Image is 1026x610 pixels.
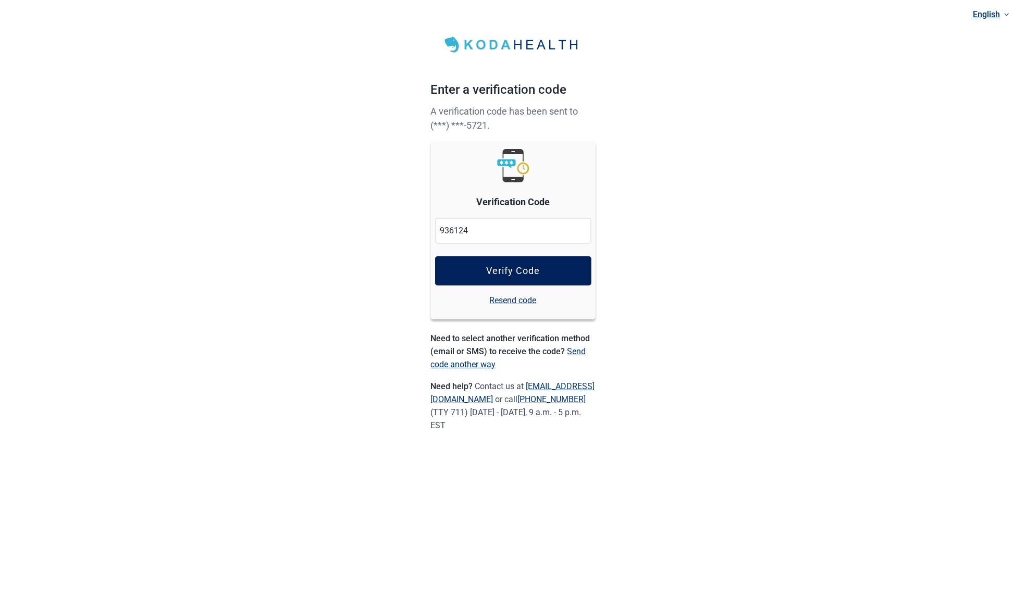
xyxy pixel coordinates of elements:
input: Enter Code Here [435,218,591,244]
div: Verify Code [486,266,540,276]
a: [EMAIL_ADDRESS][DOMAIN_NAME] [431,381,595,404]
p: A verification code has been sent to (***) ***-5721. [431,104,596,132]
span: Contact us at [431,381,595,404]
span: Need to select another verification method (email or SMS) to receive the code? [431,333,590,356]
span: Need help? [431,381,475,391]
div: Verification Code [476,195,550,209]
span: or call (TTY 711) [431,394,586,417]
a: Current language: English [969,6,1013,23]
span: [DATE] - [DATE], 9 a.m. - 5 p.m. EST [431,407,582,430]
span: down [1004,12,1009,17]
a: Resend code [490,294,537,307]
h1: Enter a verification code [431,80,596,104]
a: [PHONE_NUMBER] [518,394,586,404]
button: Verify Code [435,256,591,285]
img: sms [497,149,530,182]
img: Koda Health [439,33,587,56]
